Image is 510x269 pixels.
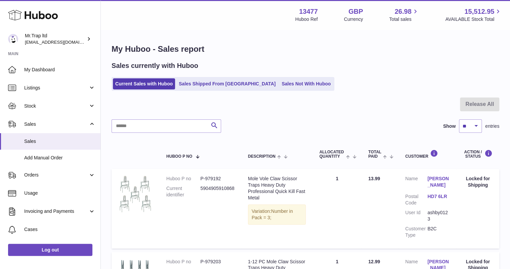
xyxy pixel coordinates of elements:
a: Log out [8,244,92,256]
strong: 13477 [299,7,318,16]
div: Currency [344,16,363,23]
td: 1 [312,169,362,248]
dt: Postal Code [405,193,427,206]
dd: P-979192 [200,176,234,182]
span: [EMAIL_ADDRESS][DOMAIN_NAME] [25,39,99,45]
label: Show [443,123,456,129]
span: Total sales [389,16,419,23]
dt: Customer Type [405,226,427,238]
dt: Huboo P no [166,259,200,265]
span: 26.98 [394,7,411,16]
a: 26.98 Total sales [389,7,419,23]
a: Sales Not With Huboo [279,78,333,89]
div: Locked for Shipping [463,176,493,188]
a: Current Sales with Huboo [113,78,175,89]
span: Description [248,154,275,159]
div: Action / Status [463,150,493,159]
a: Sales Shipped From [GEOGRAPHIC_DATA] [176,78,278,89]
dt: User Id [405,209,427,222]
span: ALLOCATED Quantity [319,150,344,159]
div: Variation: [248,204,306,225]
span: Add Manual Order [24,155,95,161]
span: Number in Pack = 3; [252,208,293,220]
dt: Huboo P no [166,176,200,182]
span: My Dashboard [24,67,95,73]
div: Customer [405,150,450,159]
span: 12.99 [368,259,380,264]
span: Sales [24,121,88,127]
span: Listings [24,85,88,91]
img: office@grabacz.eu [8,34,18,44]
dd: B2C [427,226,450,238]
dd: 5904905910868 [200,185,234,198]
span: 13.99 [368,176,380,181]
a: 15,512.95 AVAILABLE Stock Total [445,7,502,23]
dt: Name [405,176,427,190]
span: Orders [24,172,88,178]
a: [PERSON_NAME] [427,176,450,188]
dd: P-979203 [200,259,234,265]
span: Huboo P no [166,154,192,159]
dt: Current identifier [166,185,200,198]
span: Invoicing and Payments [24,208,88,215]
span: Sales [24,138,95,145]
img: $_57.JPG [118,176,152,213]
div: Mr.Trap ltd [25,33,85,45]
span: Usage [24,190,95,196]
span: entries [485,123,499,129]
div: Huboo Ref [295,16,318,23]
a: HD7 6LR [427,193,450,200]
span: Total paid [368,150,381,159]
span: AVAILABLE Stock Total [445,16,502,23]
strong: GBP [348,7,363,16]
span: Stock [24,103,88,109]
span: Cases [24,226,95,233]
h2: Sales currently with Huboo [112,61,198,70]
h1: My Huboo - Sales report [112,44,499,54]
div: Mole Vole Claw Scissor Traps Heavy Duty Professional Quick Kill Fast Metal [248,176,306,201]
dd: ashby0123 [427,209,450,222]
span: 15,512.95 [464,7,494,16]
